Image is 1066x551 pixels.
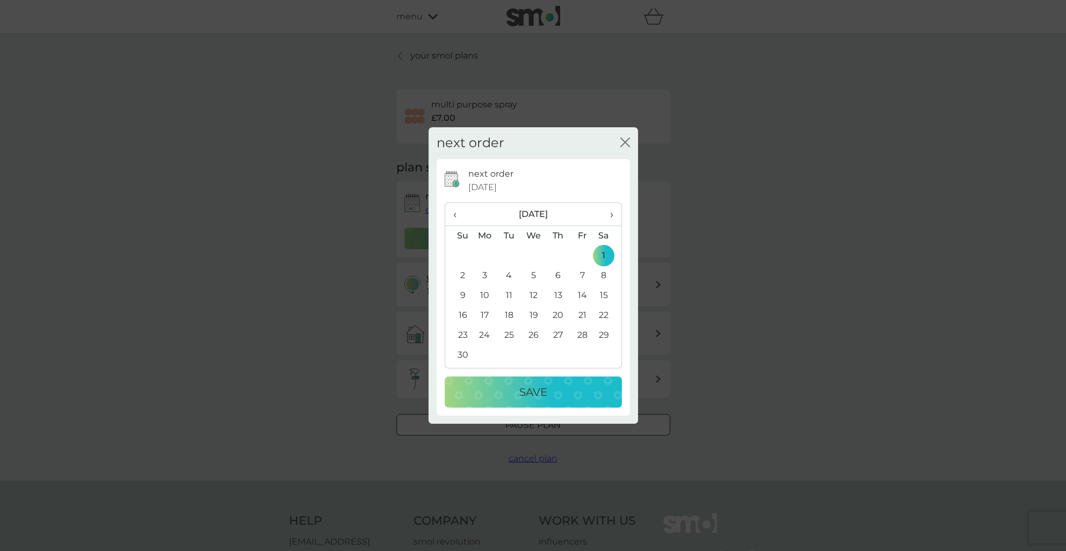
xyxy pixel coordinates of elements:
td: 25 [497,325,521,345]
th: Th [546,226,570,246]
td: 18 [497,306,521,325]
td: 5 [521,266,546,286]
td: 17 [473,306,497,325]
td: 20 [546,306,570,325]
td: 16 [445,306,473,325]
td: 7 [570,266,594,286]
td: 27 [546,325,570,345]
td: 30 [445,345,473,365]
span: [DATE] [468,180,497,194]
th: We [521,226,546,246]
button: Save [445,376,622,408]
td: 8 [594,266,621,286]
td: 4 [497,266,521,286]
p: Save [519,383,547,401]
th: Tu [497,226,521,246]
td: 9 [445,286,473,306]
th: [DATE] [473,203,594,226]
td: 3 [473,266,497,286]
td: 29 [594,325,621,345]
th: Sa [594,226,621,246]
td: 23 [445,325,473,345]
h2: next order [437,135,504,151]
td: 15 [594,286,621,306]
td: 22 [594,306,621,325]
td: 12 [521,286,546,306]
span: › [602,203,613,226]
td: 21 [570,306,594,325]
td: 26 [521,325,546,345]
th: Fr [570,226,594,246]
td: 19 [521,306,546,325]
p: next order [468,167,513,181]
td: 14 [570,286,594,306]
button: close [620,137,630,149]
td: 6 [546,266,570,286]
td: 10 [473,286,497,306]
th: Su [445,226,473,246]
span: ‹ [453,203,465,226]
td: 28 [570,325,594,345]
td: 11 [497,286,521,306]
td: 24 [473,325,497,345]
td: 13 [546,286,570,306]
td: 2 [445,266,473,286]
td: 1 [594,246,621,266]
th: Mo [473,226,497,246]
